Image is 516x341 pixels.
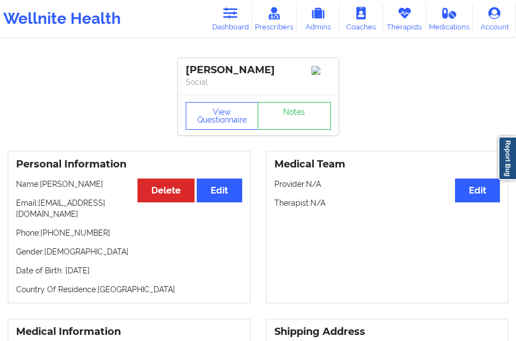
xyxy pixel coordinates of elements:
p: Email: [EMAIL_ADDRESS][DOMAIN_NAME] [16,197,242,220]
p: Date of Birth: [DATE] [16,265,242,276]
h3: Personal Information [16,158,242,171]
a: Therapists [383,4,426,33]
a: Account [473,4,516,33]
h3: Shipping Address [274,325,500,338]
a: Notes [258,102,331,130]
h3: Medical Information [16,325,242,338]
a: Dashboard [209,4,252,33]
p: Gender: [DEMOGRAPHIC_DATA] [16,246,242,257]
div: [PERSON_NAME] [186,64,331,77]
a: Prescribers [252,4,297,33]
button: Edit [197,179,242,202]
a: Admins [297,4,340,33]
a: Report Bug [498,136,516,180]
button: View Questionnaire [186,102,259,130]
h3: Medical Team [274,158,500,171]
img: Image%2Fplaceholer-image.png [311,66,331,75]
p: Phone: [PHONE_NUMBER] [16,227,242,238]
a: Coaches [340,4,383,33]
p: Provider: N/A [274,179,500,190]
p: Therapist: N/A [274,197,500,208]
a: Medications [426,4,473,33]
p: Country Of Residence: [GEOGRAPHIC_DATA] [16,284,242,295]
p: Name: [PERSON_NAME] [16,179,242,190]
button: Delete [137,179,195,202]
button: Edit [455,179,500,202]
p: Social [186,77,331,88]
